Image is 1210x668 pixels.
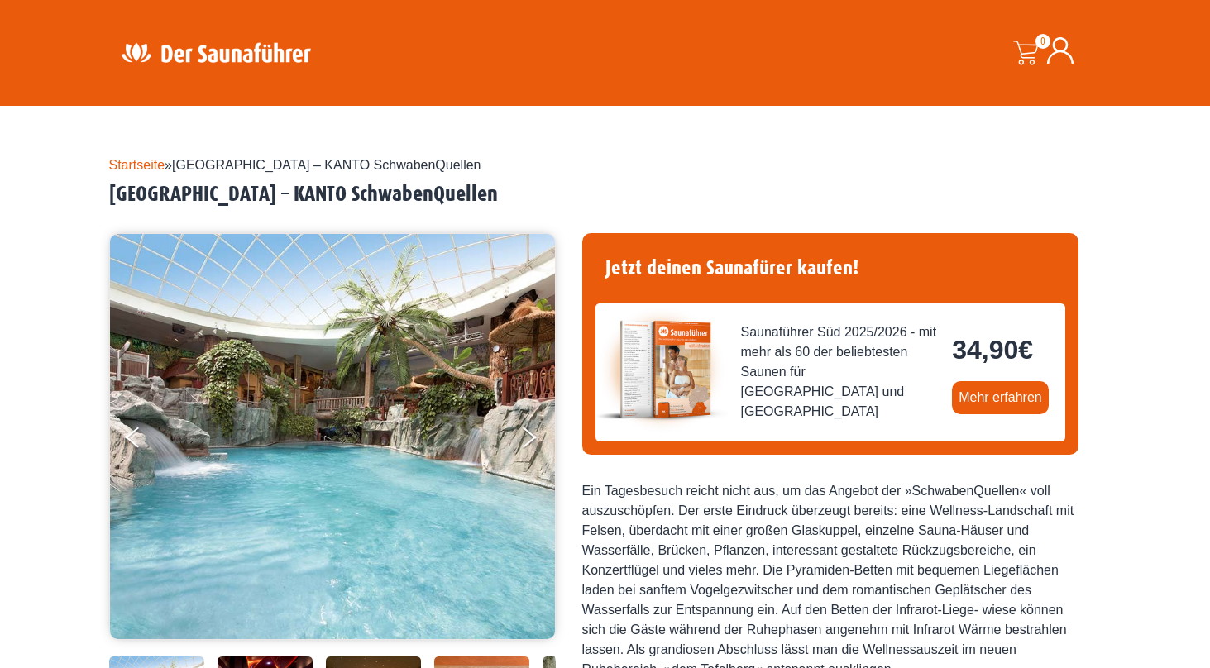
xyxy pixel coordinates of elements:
[741,322,940,422] span: Saunaführer Süd 2025/2026 - mit mehr als 60 der beliebtesten Saunen für [GEOGRAPHIC_DATA] und [GE...
[126,420,167,461] button: Previous
[1035,34,1050,49] span: 0
[595,303,728,436] img: der-saunafuehrer-2025-sued.jpg
[519,420,561,461] button: Next
[109,158,481,172] span: »
[109,158,165,172] a: Startseite
[1018,335,1033,365] span: €
[172,158,481,172] span: [GEOGRAPHIC_DATA] – KANTO SchwabenQuellen
[952,381,1049,414] a: Mehr erfahren
[109,182,1102,208] h2: [GEOGRAPHIC_DATA] – KANTO SchwabenQuellen
[595,246,1065,290] h4: Jetzt deinen Saunafürer kaufen!
[952,335,1033,365] bdi: 34,90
